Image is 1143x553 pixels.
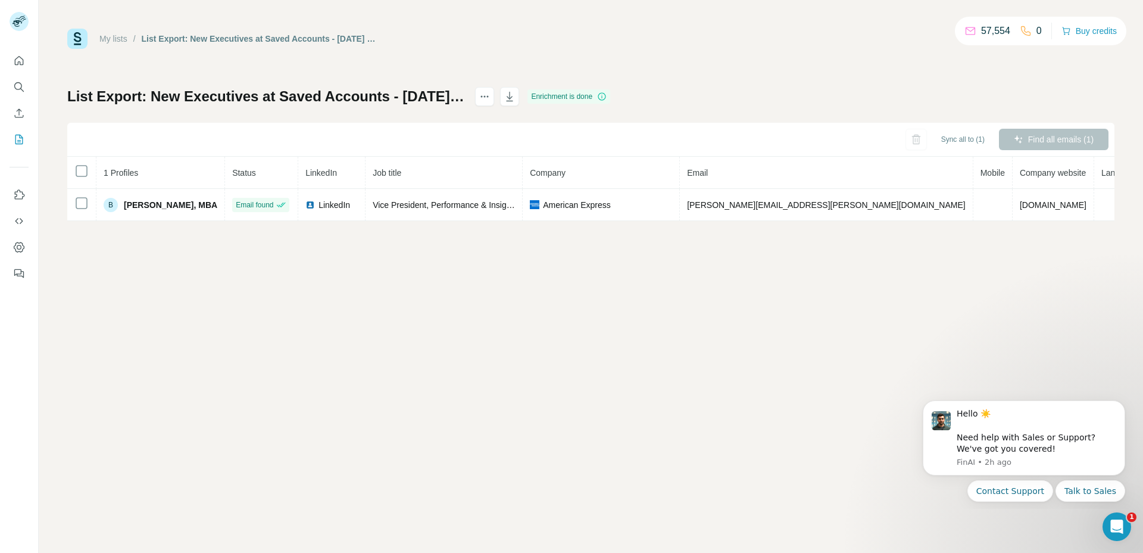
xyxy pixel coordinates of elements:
img: company-logo [530,200,539,210]
button: Dashboard [10,237,29,258]
button: My lists [10,129,29,150]
span: Vice President, Performance & Insights [373,200,517,210]
button: Use Surfe on LinkedIn [10,184,29,206]
span: LinkedIn [305,168,337,178]
button: Feedback [10,263,29,284]
span: Mobile [980,168,1005,178]
span: [PERSON_NAME], MBA [124,199,217,211]
h1: List Export: New Executives at Saved Accounts - [DATE] 05:45 [67,87,464,106]
button: Search [10,76,29,98]
span: Email found [236,200,273,210]
span: [DOMAIN_NAME] [1020,200,1086,210]
div: List Export: New Executives at Saved Accounts - [DATE] 05:45 [142,33,378,45]
p: 0 [1036,24,1042,38]
span: 1 Profiles [104,168,138,178]
li: / [133,33,136,45]
div: Enrichment is done [527,89,610,104]
span: 1 [1127,512,1136,522]
span: LinkedIn [318,199,350,211]
img: LinkedIn logo [305,200,315,210]
p: 57,554 [981,24,1010,38]
button: Buy credits [1061,23,1117,39]
span: Status [232,168,256,178]
button: Quick start [10,50,29,72]
button: Sync all to (1) [933,131,993,148]
iframe: Intercom live chat [1103,512,1131,541]
span: Email [687,168,708,178]
span: Company [530,168,566,178]
button: Use Surfe API [10,210,29,232]
span: Landline [1101,168,1133,178]
button: Enrich CSV [10,102,29,124]
span: Sync all to (1) [941,134,985,145]
div: B [104,198,118,212]
span: [PERSON_NAME][EMAIL_ADDRESS][PERSON_NAME][DOMAIN_NAME] [687,200,966,210]
span: Job title [373,168,401,178]
span: American Express [543,199,611,211]
iframe: Intercom notifications message [905,390,1143,509]
button: actions [475,87,494,106]
a: My lists [99,34,127,44]
img: Surfe Logo [67,29,88,49]
span: Company website [1020,168,1086,178]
